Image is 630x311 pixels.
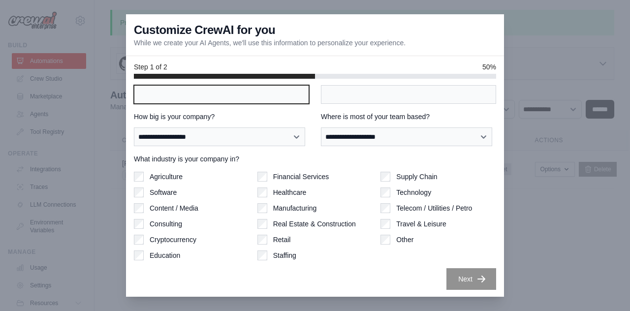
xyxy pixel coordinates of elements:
[134,38,406,48] p: While we create your AI Agents, we'll use this information to personalize your experience.
[273,235,291,245] label: Retail
[396,219,446,229] label: Travel & Leisure
[134,62,167,72] span: Step 1 of 2
[150,235,196,245] label: Cryptocurrency
[150,172,183,182] label: Agriculture
[396,235,413,245] label: Other
[273,250,296,260] label: Staffing
[134,154,496,164] label: What industry is your company in?
[150,219,182,229] label: Consulting
[150,187,177,197] label: Software
[134,112,309,122] label: How big is your company?
[134,22,275,38] h3: Customize CrewAI for you
[446,268,496,290] button: Next
[396,187,431,197] label: Technology
[396,172,437,182] label: Supply Chain
[396,203,472,213] label: Telecom / Utilities / Petro
[273,187,307,197] label: Healthcare
[321,112,496,122] label: Where is most of your team based?
[273,172,329,182] label: Financial Services
[482,62,496,72] span: 50%
[273,219,356,229] label: Real Estate & Construction
[273,203,317,213] label: Manufacturing
[150,203,198,213] label: Content / Media
[150,250,180,260] label: Education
